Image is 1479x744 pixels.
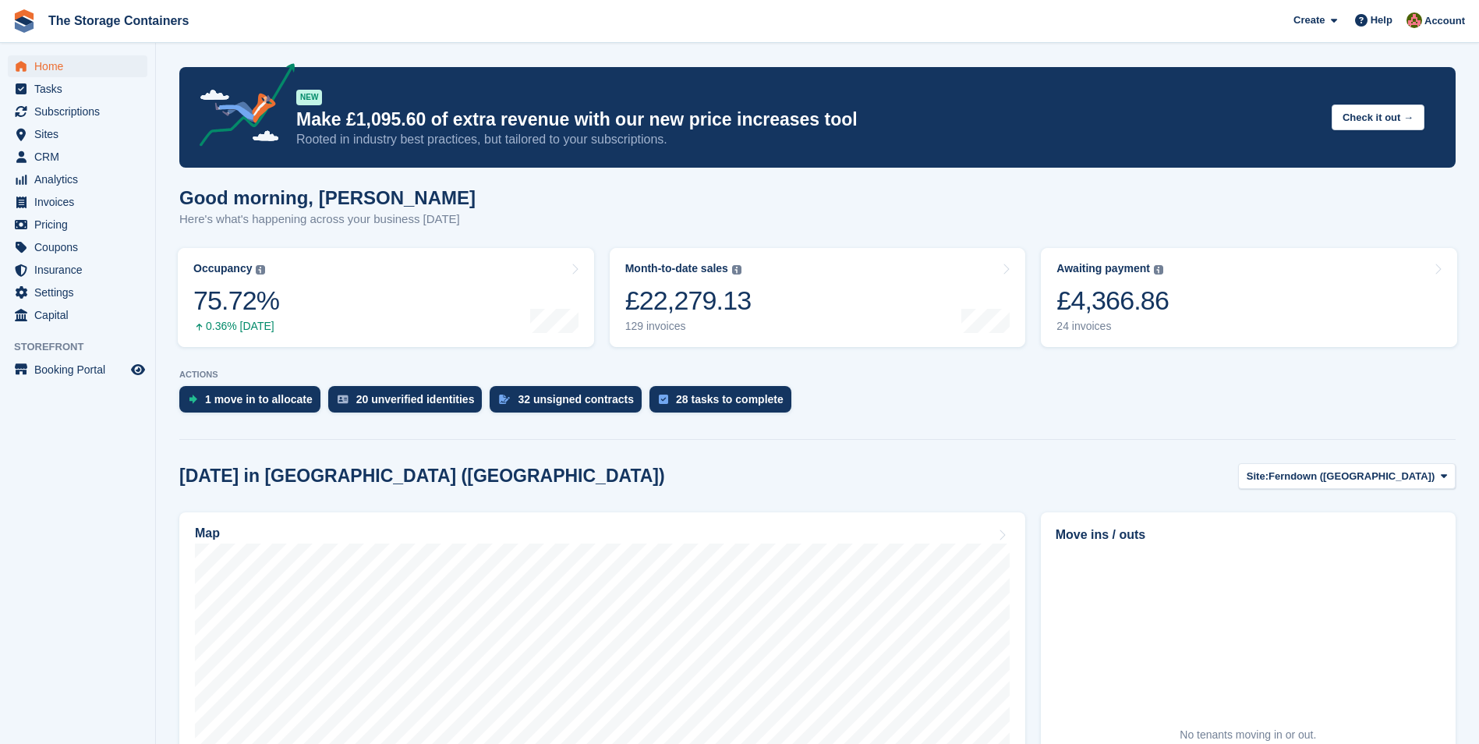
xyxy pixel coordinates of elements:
[490,386,649,420] a: 32 unsigned contracts
[1180,727,1316,743] div: No tenants moving in or out.
[34,123,128,145] span: Sites
[1371,12,1392,28] span: Help
[8,304,147,326] a: menu
[676,393,784,406] div: 28 tasks to complete
[8,259,147,281] a: menu
[338,395,349,404] img: verify_identity-adf6edd0f0f0b5bbfe63781bf79b02c33cf7c696d77639b501bdc392416b5a36.svg
[256,265,265,275] img: icon-info-grey-7440780725fd019a000dd9b08b2336e03edf1995a4989e88bcd33f0948082b44.svg
[34,359,128,381] span: Booking Portal
[8,359,147,381] a: menu
[625,262,728,275] div: Month-to-date sales
[179,370,1456,380] p: ACTIONS
[179,466,665,487] h2: [DATE] in [GEOGRAPHIC_DATA] ([GEOGRAPHIC_DATA])
[1268,469,1435,484] span: Ferndown ([GEOGRAPHIC_DATA])
[8,55,147,77] a: menu
[189,395,197,404] img: move_ins_to_allocate_icon-fdf77a2bb77ea45bf5b3d319d69a93e2d87916cf1d5bf7949dd705db3b84f3ca.svg
[8,282,147,303] a: menu
[356,393,475,406] div: 20 unverified identities
[8,123,147,145] a: menu
[1056,526,1441,544] h2: Move ins / outs
[34,55,128,77] span: Home
[8,191,147,213] a: menu
[12,9,36,33] img: stora-icon-8386f47178a22dfd0bd8f6a31ec36ba5ce8667c1dd55bd0f319d3a0aa187defe.svg
[193,285,279,317] div: 75.72%
[296,108,1319,131] p: Make £1,095.60 of extra revenue with our new price increases tool
[1041,248,1457,347] a: Awaiting payment £4,366.86 24 invoices
[732,265,741,275] img: icon-info-grey-7440780725fd019a000dd9b08b2336e03edf1995a4989e88bcd33f0948082b44.svg
[1332,105,1424,130] button: Check it out →
[8,78,147,100] a: menu
[1056,320,1169,333] div: 24 invoices
[8,146,147,168] a: menu
[1056,285,1169,317] div: £4,366.86
[205,393,313,406] div: 1 move in to allocate
[8,168,147,190] a: menu
[34,236,128,258] span: Coupons
[659,395,668,404] img: task-75834270c22a3079a89374b754ae025e5fb1db73e45f91037f5363f120a921f8.svg
[499,395,510,404] img: contract_signature_icon-13c848040528278c33f63329250d36e43548de30e8caae1d1a13099fd9432cc5.svg
[1424,13,1465,29] span: Account
[1293,12,1325,28] span: Create
[1154,265,1163,275] img: icon-info-grey-7440780725fd019a000dd9b08b2336e03edf1995a4989e88bcd33f0948082b44.svg
[34,304,128,326] span: Capital
[296,131,1319,148] p: Rooted in industry best practices, but tailored to your subscriptions.
[186,63,295,152] img: price-adjustments-announcement-icon-8257ccfd72463d97f412b2fc003d46551f7dbcb40ab6d574587a9cd5c0d94...
[14,339,155,355] span: Storefront
[179,386,328,420] a: 1 move in to allocate
[8,236,147,258] a: menu
[178,248,594,347] a: Occupancy 75.72% 0.36% [DATE]
[42,8,195,34] a: The Storage Containers
[8,214,147,236] a: menu
[610,248,1026,347] a: Month-to-date sales £22,279.13 129 invoices
[1238,463,1456,489] button: Site: Ferndown ([GEOGRAPHIC_DATA])
[625,285,752,317] div: £22,279.13
[179,211,476,229] p: Here's what's happening across your business [DATE]
[34,282,128,303] span: Settings
[8,101,147,122] a: menu
[34,168,128,190] span: Analytics
[1056,262,1150,275] div: Awaiting payment
[34,101,128,122] span: Subscriptions
[34,259,128,281] span: Insurance
[649,386,799,420] a: 28 tasks to complete
[1406,12,1422,28] img: Kirsty Simpson
[193,320,279,333] div: 0.36% [DATE]
[296,90,322,105] div: NEW
[518,393,634,406] div: 32 unsigned contracts
[179,187,476,208] h1: Good morning, [PERSON_NAME]
[625,320,752,333] div: 129 invoices
[34,146,128,168] span: CRM
[328,386,490,420] a: 20 unverified identities
[34,214,128,236] span: Pricing
[195,526,220,540] h2: Map
[1247,469,1268,484] span: Site:
[34,191,128,213] span: Invoices
[129,360,147,379] a: Preview store
[34,78,128,100] span: Tasks
[193,262,252,275] div: Occupancy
